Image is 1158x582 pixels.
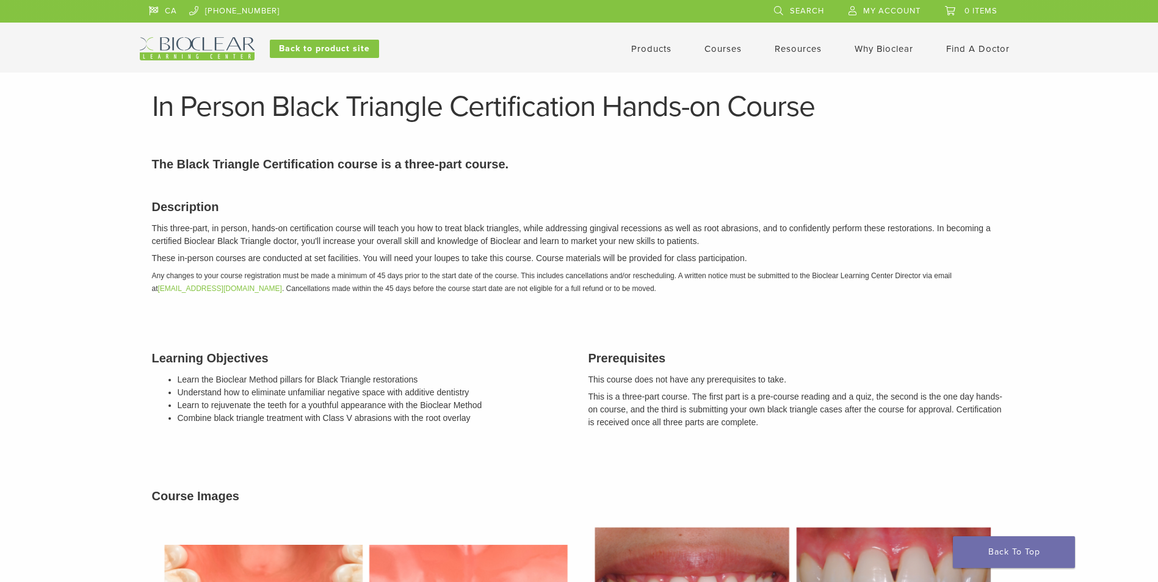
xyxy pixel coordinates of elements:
a: Courses [704,43,742,54]
a: Back To Top [953,536,1075,568]
p: This three-part, in person, hands-on certification course will teach you how to treat black trian... [152,222,1007,248]
img: Bioclear [140,37,255,60]
a: [EMAIL_ADDRESS][DOMAIN_NAME] [158,284,282,293]
a: Find A Doctor [946,43,1010,54]
a: Products [631,43,671,54]
span: My Account [863,6,921,16]
h1: In Person Black Triangle Certification Hands-on Course [152,92,1007,121]
p: This is a three-part course. The first part is a pre-course reading and a quiz, the second is the... [588,390,1007,429]
li: Learn the Bioclear Method pillars for Black Triangle restorations [178,373,570,386]
a: Resources [775,43,822,54]
em: Any changes to your course registration must be made a minimum of 45 days prior to the start date... [152,271,952,293]
span: Search [790,6,824,16]
p: This course does not have any prerequisites to take. [588,373,1007,386]
li: Learn to rejuvenate the teeth for a youthful appearance with the Bioclear Method [178,399,570,412]
span: 0 items [964,6,997,16]
h3: Learning Objectives [152,349,570,367]
h3: Description [152,198,1007,216]
li: Understand how to eliminate unfamiliar negative space with additive dentistry [178,386,570,399]
h3: Course Images [152,487,1007,505]
a: Back to product site [270,40,379,58]
a: Why Bioclear [855,43,913,54]
p: The Black Triangle Certification course is a three-part course. [152,155,1007,173]
p: These in-person courses are conducted at set facilities. You will need your loupes to take this c... [152,252,1007,265]
li: Combine black triangle treatment with Class V abrasions with the root overlay [178,412,570,425]
h3: Prerequisites [588,349,1007,367]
